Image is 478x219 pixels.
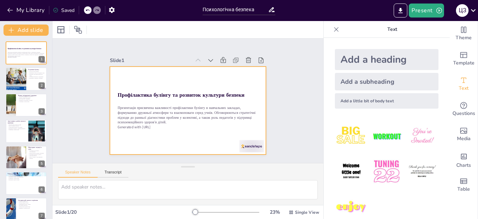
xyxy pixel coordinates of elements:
div: https://cdn.sendsteps.com/images/logo/sendsteps_logo_white.pnghttps://cdn.sendsteps.com/images/lo... [6,172,47,195]
div: https://cdn.sendsteps.com/images/logo/sendsteps_logo_white.pnghttps://cdn.sendsteps.com/images/lo... [6,67,47,90]
p: Алгоритм дій класного керівника [18,199,45,201]
div: Saved [53,7,75,14]
button: Transcript [98,170,129,178]
div: 23 % [266,209,283,215]
img: 4.jpeg [335,155,367,188]
p: Важливість уваги до поведінки учнів [28,72,45,74]
p: Залучення психолога [18,205,45,206]
div: Add ready made slides [450,46,478,71]
p: Generated with [URL] [8,57,45,58]
div: Add images, graphics, shapes or video [450,122,478,147]
span: Charts [456,162,471,169]
div: https://cdn.sendsteps.com/images/logo/sendsteps_logo_white.pnghttps://cdn.sendsteps.com/images/lo... [6,41,47,64]
div: 2 [38,82,45,89]
p: Презентація присвячена важливості профілактики булінгу в навчальних закладах, формуванню дружньої... [118,105,258,125]
div: Add a subheading [335,73,438,90]
p: Підтримка батьків у вихованні дітей [8,177,45,178]
p: Ознаки суїцидальних думок [18,97,45,98]
div: 7 [38,213,45,219]
div: Add a little bit of body text [335,93,438,109]
p: Залучення батьків [28,155,45,156]
div: Change the overall theme [450,21,478,46]
p: Підтримка відкритого діалогу [28,154,45,155]
p: Важливість безпеки у творчій діяльності [8,128,26,129]
p: Швидкість і рішучість дій [18,207,45,209]
p: Співпраця з психологами [8,129,26,131]
span: Table [457,185,470,193]
p: Створення безпечного середовища [28,76,45,77]
div: 3 [38,108,45,115]
div: Add a table [450,172,478,198]
div: Slide 1 / 20 [55,209,192,215]
div: https://cdn.sendsteps.com/images/logo/sendsteps_logo_white.pnghttps://cdn.sendsteps.com/images/lo... [6,94,47,117]
p: Регулярне спілкування з батьками [8,174,45,175]
button: Present [409,4,444,18]
div: Ц З [456,4,469,17]
img: 6.jpeg [406,155,438,188]
span: Template [453,59,475,67]
p: Проведення бесіди з учнями [18,204,45,205]
p: Робота з батьками [8,173,45,175]
button: Add slide [3,25,49,36]
p: Розуміння булінгу [28,68,45,70]
p: Важливість співпраці з батьками [28,77,45,79]
div: Add text boxes [450,71,478,97]
p: Роль педагогів у підтримці [18,98,45,100]
button: Export to PowerPoint [394,4,407,18]
p: Співпраця з психологами [18,101,45,102]
div: Layout [55,24,66,35]
strong: Профілактика булінгу та розвиток культури безпеки [118,91,244,98]
div: 1 [38,56,45,62]
span: Single View [295,210,319,215]
p: Арт-техніки у роботі класного керівника [8,120,26,124]
div: Add a heading [335,49,438,70]
strong: Профілактика булінгу та розвиток культури безпеки [8,48,41,50]
p: Generated with [URL] [118,125,258,130]
div: https://cdn.sendsteps.com/images/logo/sendsteps_logo_white.pnghttps://cdn.sendsteps.com/images/lo... [6,119,47,143]
div: 6 [38,186,45,193]
input: Insert title [203,5,268,15]
p: Використання творчих методів [8,124,26,125]
p: Фіксація фактів булінгу [18,203,45,204]
span: Media [457,135,471,143]
p: Навчання учнів відстоювати свої права [28,74,45,76]
img: 3.jpeg [406,120,438,152]
div: 4 [38,135,45,141]
span: Position [74,26,82,34]
span: Theme [456,34,472,42]
p: Булінг має різні форми [28,71,45,72]
p: Моніторинг ситуації в класі [28,146,45,150]
p: Важливість єдиної позиції [8,179,45,180]
p: Співпраця з психологами [8,178,45,179]
img: 1.jpeg [335,120,367,152]
span: Text [459,84,469,92]
button: Speaker Notes [58,170,98,178]
div: https://cdn.sendsteps.com/images/logo/sendsteps_logo_white.pnghttps://cdn.sendsteps.com/images/lo... [6,146,47,169]
img: 5.jpeg [370,155,403,188]
div: 5 [38,160,45,167]
img: 2.jpeg [370,120,403,152]
p: Зняття емоційної напруги [8,125,26,127]
p: Етапи алгоритму дій [18,201,45,203]
p: Презентація присвячена важливості профілактики булінгу в навчальних закладах, формуванню дружньої... [8,52,45,57]
span: Questions [452,110,475,117]
p: Повідомлення адміністрації [18,206,45,208]
p: Вжиття заходів у разі виявлення проблем [28,156,45,159]
p: Важливість моніторингу ситуації [18,100,45,101]
p: Використання анонімних опитувань [28,152,45,154]
p: Ризики суїцидальної поведінки [18,95,45,97]
p: Важливість регулярного спостереження [28,150,45,152]
p: Text [342,21,443,38]
button: My Library [5,5,48,16]
p: Формування дружньої атмосфери [8,127,26,128]
p: Зростання суїцидальної поведінки [18,96,45,97]
div: Add charts and graphs [450,147,478,172]
p: Проведення батьківських зборів [8,175,45,177]
div: Slide 1 [110,57,190,64]
button: Ц З [456,4,469,18]
div: Get real-time input from your audience [450,97,478,122]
